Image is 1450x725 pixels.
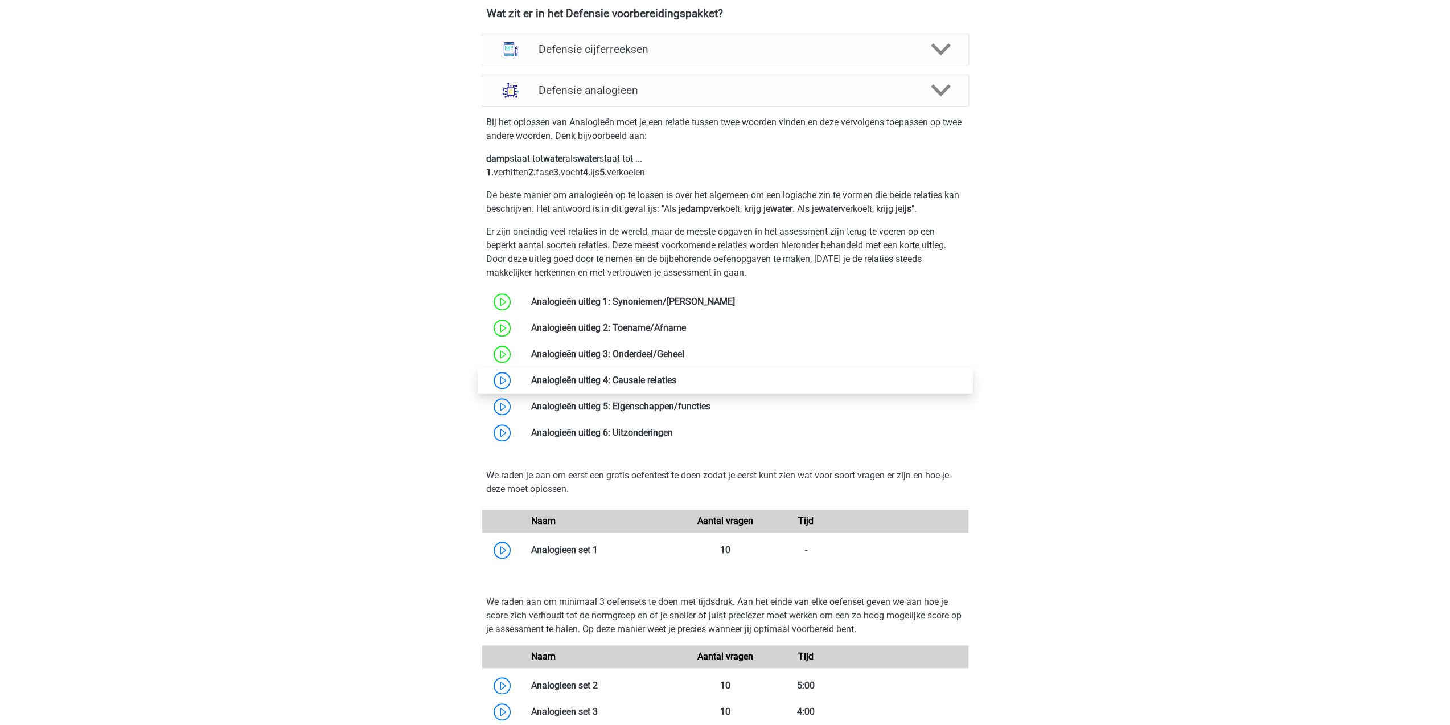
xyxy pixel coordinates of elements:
p: Er zijn oneindig veel relaties in de wereld, maar de meeste opgaven in het assessment zijn terug ... [486,225,964,280]
h4: Defensie analogieen [539,84,911,97]
a: cijferreeksen Defensie cijferreeksen [477,34,973,65]
p: We raden je aan om eerst een gratis oefentest te doen zodat je eerst kunt zien wat voor soort vra... [486,469,964,496]
p: We raden aan om minimaal 3 oefensets te doen met tijdsdruk. Aan het einde van elke oefenset geven... [486,595,964,636]
p: Bij het oplossen van Analogieën moet je een relatie tussen twee woorden vinden en deze vervolgens... [486,116,964,143]
b: 5. [599,167,607,178]
div: Analogieën uitleg 4: Causale relaties [523,374,968,387]
div: Analogieën uitleg 3: Onderdeel/Geheel [523,347,968,361]
div: Aantal vragen [684,650,765,663]
div: Analogieen set 2 [523,679,685,693]
b: water [543,153,565,164]
div: Naam [523,650,685,663]
h4: Wat zit er in het Defensie voorbereidingspakket? [487,7,964,20]
div: Aantal vragen [684,514,765,528]
div: Tijd [766,650,847,663]
div: Analogieën uitleg 6: Uitzonderingen [523,426,968,440]
div: Analogieën uitleg 5: Eigenschappen/functies [523,400,968,413]
b: 1. [486,167,494,178]
a: analogieen Defensie analogieen [477,75,973,107]
b: 3. [553,167,561,178]
div: Analogieën uitleg 2: Toename/Afname [523,321,968,335]
p: staat tot als staat tot ... verhitten fase vocht ijs verkoelen [486,152,964,179]
img: cijferreeksen [496,34,525,64]
b: water [770,203,792,214]
div: Analogieen set 3 [523,705,685,719]
b: damp [685,203,709,214]
h4: Defensie cijferreeksen [539,43,911,56]
b: 4. [583,167,590,178]
div: Analogieen set 1 [523,543,685,557]
div: Analogieën uitleg 1: Synoniemen/[PERSON_NAME] [523,295,968,309]
b: damp [486,153,510,164]
div: Naam [523,514,685,528]
b: water [577,153,599,164]
b: ijs [902,203,911,214]
b: 2. [528,167,536,178]
b: water [819,203,841,214]
div: Tijd [766,514,847,528]
img: analogieen [496,75,525,105]
p: De beste manier om analogieën op te lossen is over het algemeen om een logische zin te vormen die... [486,189,964,216]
